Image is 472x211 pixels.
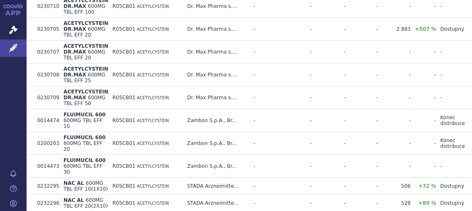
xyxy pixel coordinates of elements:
[33,132,59,155] td: 0200263
[183,109,249,132] td: Zambon S.p.A., Br...
[418,200,436,206] span: +89 %
[346,18,378,41] td: -
[346,64,378,86] td: -
[112,95,136,101] span: R05CB01
[64,20,108,32] span: ACETYLCYSTEIN DR.MAX
[378,64,411,86] td: -
[249,155,279,178] td: -
[249,64,279,86] td: -
[346,86,378,109] td: -
[112,72,136,78] span: R05CB01
[137,96,169,100] span: ACETYLCYSTEIN
[64,26,105,38] span: 600MG TBL EFF 20
[64,163,103,175] span: 600MG TBL EFF 30
[137,27,169,32] span: ACETYLCYSTEIN
[137,184,169,189] span: ACETYLCYSTEIN
[183,86,249,109] td: Dr. Max Pharma s....
[64,72,105,83] span: 600MG TBL EFF 25
[415,26,436,32] span: +507 %
[279,109,312,132] td: -
[112,140,136,146] span: R05CB01
[183,178,249,195] td: STADA Arzneimitte...
[64,66,108,78] span: ACETYLCYSTEIN DR.MAX
[279,178,312,195] td: -
[33,64,59,86] td: 0230708
[411,41,436,64] td: -
[279,155,312,178] td: -
[411,64,436,86] td: -
[249,178,279,195] td: -
[411,109,436,132] td: -
[279,86,312,109] td: -
[64,197,108,209] span: 600MG TBL EFF 20(2X10)
[137,118,169,123] span: ACETYLCYSTEIN
[346,132,378,155] td: -
[312,178,346,195] td: -
[112,3,136,9] span: R05CB01
[64,180,108,192] span: 600MG TBL EFF 10(1X10)
[112,49,136,55] span: R05CB01
[183,18,249,41] td: Dr. Max Pharma s....
[137,4,169,9] span: ACETYLCYSTEIN
[312,109,346,132] td: -
[64,95,105,106] span: 600MG TBL EFF 50
[312,18,346,41] td: -
[137,164,169,169] span: ACETYLCYSTEIN
[64,112,105,118] span: FLUIMUCIL 600
[64,118,103,129] span: 600MG TBL EFF 10
[137,73,169,77] span: ACETYLCYSTEIN
[312,86,346,109] td: -
[346,155,378,178] td: -
[112,163,136,169] span: R05CB01
[64,135,105,140] span: FLUIMUCIL 600
[137,50,169,54] span: ACETYLCYSTEIN
[411,132,436,155] td: -
[33,155,59,178] td: 0014473
[137,201,169,206] span: ACETYLCYSTEIN
[64,89,108,101] span: ACETYLCYSTEIN DR.MAX
[279,18,312,41] td: -
[346,109,378,132] td: -
[346,178,378,195] td: -
[33,178,59,195] td: 0232295
[378,109,411,132] td: -
[279,64,312,86] td: -
[112,26,136,32] span: R05CB01
[378,178,411,195] td: 506
[312,132,346,155] td: -
[249,18,279,41] td: -
[279,132,312,155] td: -
[64,3,105,15] span: 600MG TBL EFF 100
[64,180,84,186] span: NAC AL
[33,109,59,132] td: 0014474
[378,155,411,178] td: -
[33,18,59,41] td: 0230705
[411,155,436,178] td: -
[112,118,136,123] span: R05CB01
[112,183,136,189] span: R05CB01
[112,200,136,206] span: R05CB01
[249,109,279,132] td: -
[137,141,169,146] span: ACETYLCYSTEIN
[312,155,346,178] td: -
[33,86,59,109] td: 0230709
[378,86,411,109] td: -
[378,41,411,64] td: -
[183,155,249,178] td: Zambon S.p.A., Br...
[183,41,249,64] td: Dr. Max Pharma s....
[64,157,105,163] span: FLUIMUCIL 600
[411,86,436,109] td: -
[183,64,249,86] td: Dr. Max Pharma s....
[33,41,59,64] td: 0230707
[183,132,249,155] td: Zambon S.p.A., Br...
[279,41,312,64] td: -
[64,140,103,152] span: 600MG TBL EFF 20
[312,64,346,86] td: -
[312,41,346,64] td: -
[64,197,84,203] span: NAC AL
[249,86,279,109] td: -
[378,132,411,155] td: -
[378,18,411,41] td: 2 883
[64,43,108,55] span: ACETYLCYSTEIN DR.MAX
[64,49,105,61] span: 600MG TBL EFF 20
